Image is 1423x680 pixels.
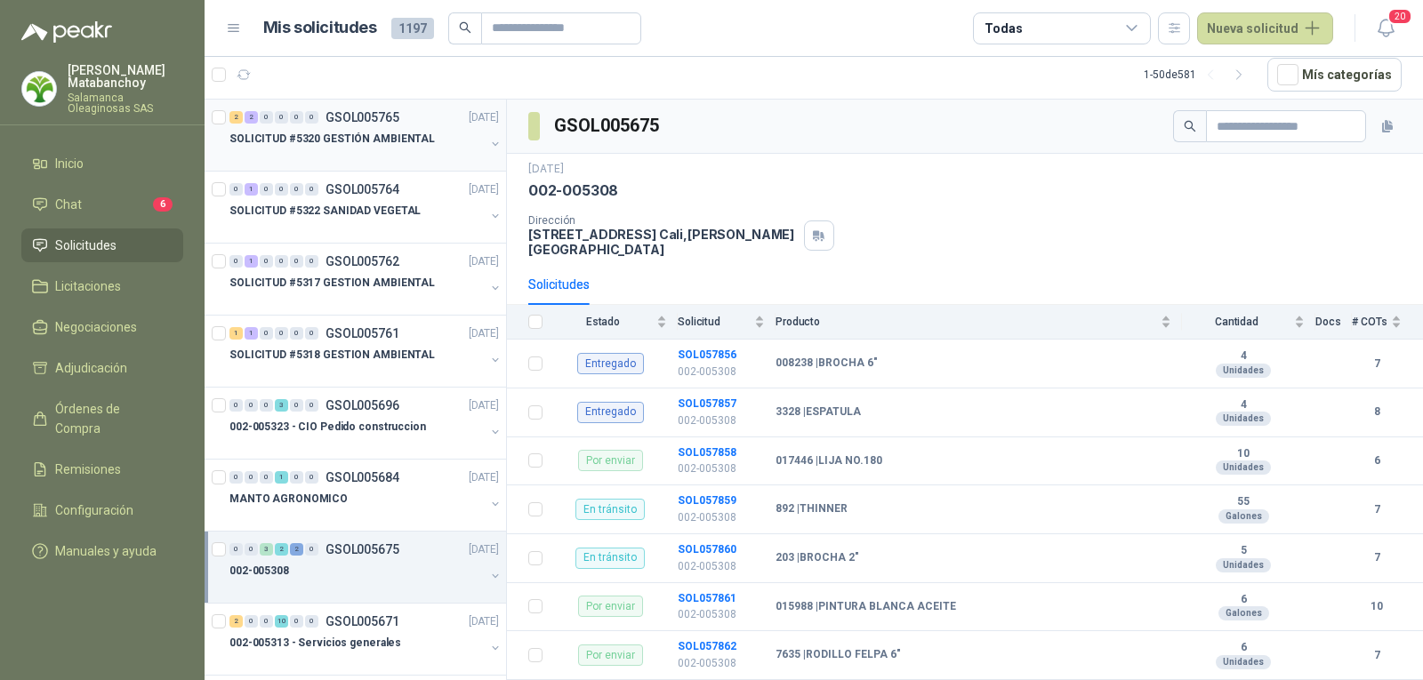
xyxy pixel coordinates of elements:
div: 0 [305,327,318,340]
div: Unidades [1216,558,1271,572]
div: 0 [229,255,243,268]
div: 10 [275,615,288,628]
p: GSOL005764 [326,183,399,196]
div: Entregado [577,402,644,423]
b: 017446 | LIJA NO.180 [776,454,882,468]
p: 002-005308 [678,606,765,623]
a: Inicio [21,147,183,180]
div: Unidades [1216,460,1271,475]
b: SOL057860 [678,543,736,556]
b: 7 [1352,549,1402,566]
span: Configuración [55,500,133,520]
span: Producto [776,316,1157,328]
a: Solicitudes [21,228,183,262]
p: 002-005308 [678,655,765,672]
span: Cantidad [1182,316,1290,328]
span: Adjudicación [55,358,127,378]
div: En tránsito [575,499,645,520]
div: 3 [275,399,288,412]
div: 0 [245,543,258,556]
p: [DATE] [469,613,499,630]
p: 002-005308 [678,558,765,575]
b: 5 [1182,544,1305,558]
b: 203 | BROCHA 2" [776,551,859,565]
p: 002-005313 - Servicios generales [229,635,401,652]
div: 0 [305,471,318,484]
div: 0 [305,111,318,124]
span: Solicitudes [55,236,117,255]
b: SOL057859 [678,494,736,507]
p: 002-005308 [229,563,289,580]
a: Licitaciones [21,269,183,303]
b: SOL057862 [678,640,736,652]
a: 0 0 3 2 2 0 GSOL005675[DATE] 002-005308 [229,539,502,596]
div: 0 [290,471,303,484]
div: 0 [305,615,318,628]
img: Logo peakr [21,21,112,43]
p: 002-005308 [678,364,765,380]
img: Company Logo [22,72,56,106]
p: GSOL005762 [326,255,399,268]
span: Estado [553,316,653,328]
b: 6 [1182,641,1305,655]
div: 0 [290,111,303,124]
span: 6 [153,197,173,212]
span: Chat [55,195,82,214]
div: 0 [229,471,243,484]
p: [DATE] [469,325,499,342]
th: Docs [1315,305,1352,340]
div: 0 [260,327,273,340]
button: 20 [1370,12,1402,44]
div: 0 [229,399,243,412]
b: 4 [1182,398,1305,412]
div: 0 [275,183,288,196]
a: SOL057861 [678,592,736,604]
b: SOL057857 [678,397,736,410]
div: 2 [245,111,258,124]
span: search [1184,120,1196,132]
p: [STREET_ADDRESS] Cali , [PERSON_NAME][GEOGRAPHIC_DATA] [528,227,797,257]
div: 1 [275,471,288,484]
b: 008238 | BROCHA 6" [776,356,878,371]
div: 0 [305,255,318,268]
p: GSOL005765 [326,111,399,124]
span: 1197 [391,18,434,39]
p: GSOL005671 [326,615,399,628]
div: Por enviar [578,596,643,617]
div: Todas [985,19,1022,38]
p: MANTO AGRONOMICO [229,491,348,508]
p: SOLICITUD #5318 GESTION AMBIENTAL [229,347,435,364]
div: Por enviar [578,644,643,666]
a: Configuración [21,493,183,527]
div: 0 [290,399,303,412]
div: 0 [229,183,243,196]
div: 2 [290,543,303,556]
p: [DATE] [528,161,564,178]
b: 892 | THINNER [776,502,848,516]
p: [DATE] [469,397,499,414]
div: Unidades [1216,364,1271,378]
p: GSOL005684 [326,471,399,484]
p: [DATE] [469,541,499,558]
p: SOLICITUD #5322 SANIDAD VEGETAL [229,203,421,220]
div: Galones [1218,606,1269,620]
div: 0 [290,183,303,196]
p: Salamanca Oleaginosas SAS [68,92,183,114]
a: SOL057858 [678,446,736,459]
th: Solicitud [678,305,776,340]
h1: Mis solicitudes [263,15,377,41]
th: Producto [776,305,1182,340]
a: Negociaciones [21,310,183,344]
div: 0 [275,255,288,268]
b: 015988 | PINTURA BLANCA ACEITE [776,600,956,614]
p: [PERSON_NAME] Matabanchoy [68,64,183,89]
span: Inicio [55,154,84,173]
span: Órdenes de Compra [55,399,166,438]
button: Nueva solicitud [1197,12,1333,44]
p: 002-005308 [678,460,765,477]
span: Remisiones [55,460,121,479]
button: Mís categorías [1267,58,1402,92]
a: Manuales y ayuda [21,534,183,568]
span: search [459,21,471,34]
div: 0 [260,399,273,412]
